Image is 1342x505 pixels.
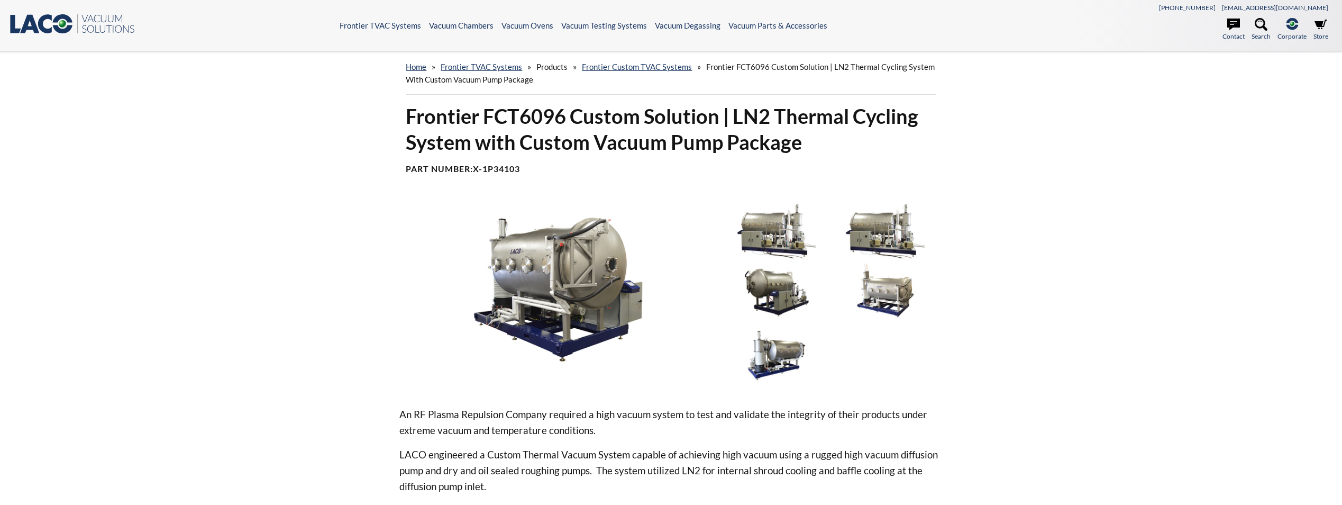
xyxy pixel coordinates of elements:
a: Vacuum Chambers [429,21,494,30]
span: Products [536,62,568,71]
a: Contact [1222,18,1245,41]
a: Vacuum Ovens [501,21,553,30]
img: Custom Thermal Vacuum System, angled rear view [834,264,937,321]
h4: Part Number: [406,164,936,175]
img: Custom Thermal Vacuum System, rear view [725,327,828,384]
a: home [406,62,426,71]
a: Vacuum Degassing [655,21,720,30]
a: Frontier Custom TVAC Systems [582,62,692,71]
b: X-1P34103 [473,164,520,174]
a: Vacuum Parts & Accessories [728,21,827,30]
a: [PHONE_NUMBER] [1159,4,1216,12]
a: Store [1313,18,1328,41]
a: Search [1252,18,1271,41]
a: Vacuum Testing Systems [561,21,647,30]
span: Corporate [1277,31,1307,41]
a: [EMAIL_ADDRESS][DOMAIN_NAME] [1222,4,1328,12]
img: Custom Thermal Vacuum System, side view [725,200,828,258]
a: Frontier TVAC Systems [340,21,421,30]
span: Frontier FCT6096 Custom Solution | LN2 Thermal Cycling System with Custom Vacuum Pump Package [406,62,935,84]
p: LACO engineered a Custom Thermal Vacuum System capable of achieving high vacuum using a rugged hi... [399,447,942,494]
a: Frontier TVAC Systems [441,62,522,71]
img: Custom Thermal Vacuum System, side view [834,200,937,258]
img: Custom Thermal Vacuum System, front angled view [725,264,828,321]
div: » » » » [406,52,936,95]
p: An RF Plasma Repulsion Company required a high vacuum system to test and validate the integrity o... [399,407,942,438]
img: Custom Thermal Vacuum System, angled view [399,200,717,378]
h1: Frontier FCT6096 Custom Solution | LN2 Thermal Cycling System with Custom Vacuum Pump Package [406,103,936,156]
